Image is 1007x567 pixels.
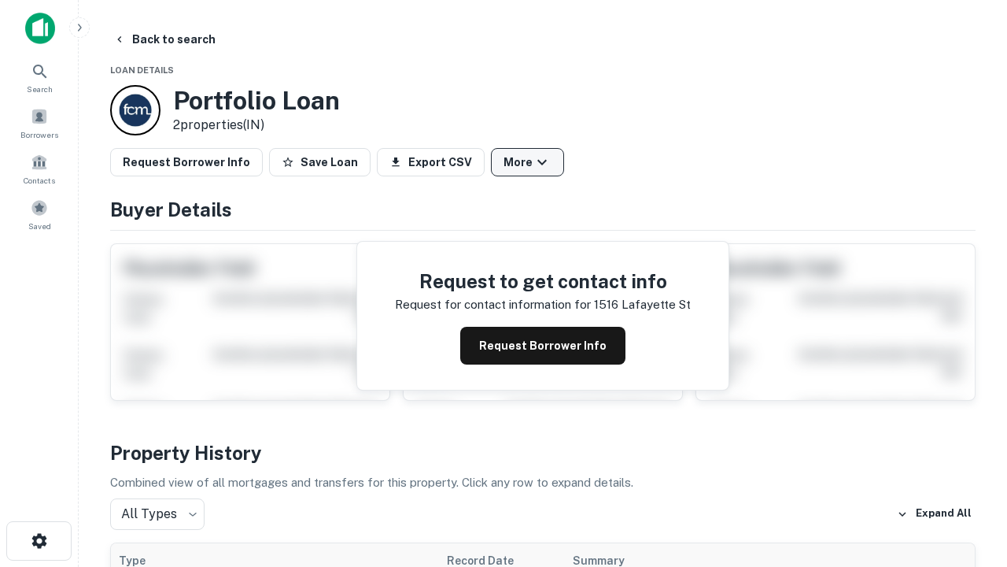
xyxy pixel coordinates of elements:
button: Back to search [107,25,222,54]
h4: Buyer Details [110,195,976,224]
button: Request Borrower Info [110,148,263,176]
h4: Request to get contact info [395,267,691,295]
button: Export CSV [377,148,485,176]
a: Borrowers [5,102,74,144]
button: Request Borrower Info [460,327,625,365]
button: Expand All [893,502,976,526]
a: Saved [5,193,74,235]
button: More [491,148,564,176]
p: 1516 lafayette st [594,295,691,314]
span: Loan Details [110,65,174,75]
p: Combined view of all mortgages and transfers for this property. Click any row to expand details. [110,473,976,492]
a: Contacts [5,147,74,190]
a: Search [5,56,74,98]
span: Search [27,83,53,95]
img: capitalize-icon.png [25,13,55,44]
h4: Property History [110,439,976,467]
span: Saved [28,220,51,232]
span: Borrowers [20,128,58,141]
h3: Portfolio Loan [173,86,340,116]
button: Save Loan [269,148,371,176]
div: All Types [110,498,205,530]
iframe: Chat Widget [928,391,1007,466]
span: Contacts [24,174,55,187]
p: Request for contact information for [395,295,591,314]
p: 2 properties (IN) [173,116,340,135]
